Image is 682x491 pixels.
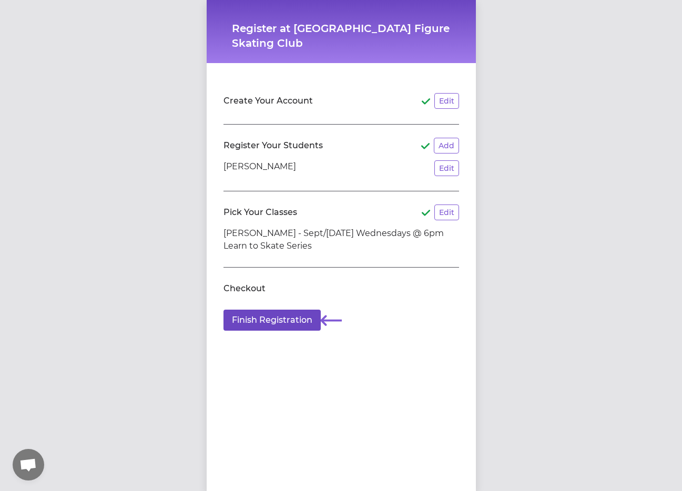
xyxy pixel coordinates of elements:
button: Finish Registration [223,310,321,331]
h1: Register at [GEOGRAPHIC_DATA] Figure Skating Club [232,21,451,50]
button: Edit [434,160,459,176]
h2: Create Your Account [223,95,313,107]
li: [PERSON_NAME] - Sept/[DATE] Wednesdays @ 6pm Learn to Skate Series [223,227,459,252]
h2: Register Your Students [223,139,323,152]
p: [PERSON_NAME] [223,160,296,176]
h2: Checkout [223,282,266,295]
button: Add [434,138,459,154]
a: Open chat [13,449,44,480]
h2: Pick Your Classes [223,206,297,219]
button: Edit [434,204,459,220]
button: Edit [434,93,459,109]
